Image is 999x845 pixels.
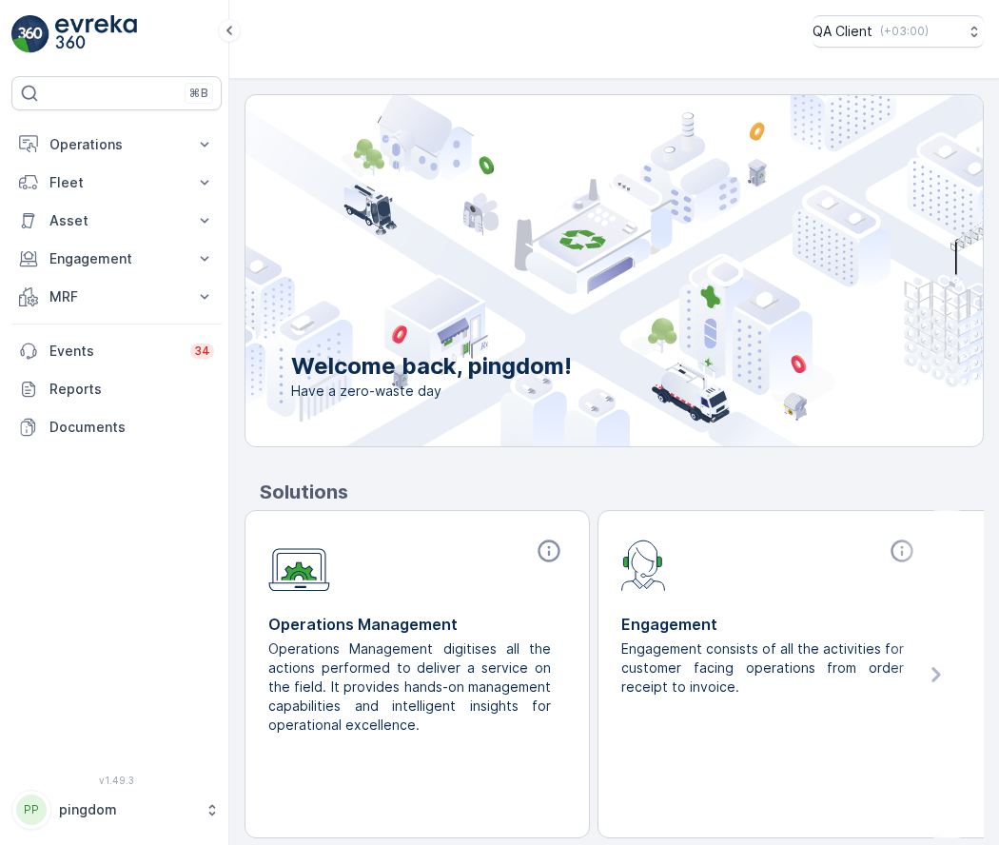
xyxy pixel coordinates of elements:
[813,15,984,48] button: QA Client(+03:00)
[11,408,222,446] a: Documents
[11,15,49,53] img: logo
[11,202,222,240] button: Asset
[11,332,222,370] a: Events34
[291,382,572,401] span: Have a zero-waste day
[11,775,222,786] span: v 1.49.3
[268,639,551,735] p: Operations Management digitises all the actions performed to deliver a service on the field. It p...
[49,135,184,154] p: Operations
[268,613,566,636] p: Operations Management
[49,287,184,306] p: MRF
[813,22,872,41] p: QA Client
[49,380,214,399] p: Reports
[189,86,208,101] p: ⌘B
[16,795,47,825] div: PP
[11,370,222,408] a: Reports
[268,538,330,592] img: module-icon
[194,344,210,359] p: 34
[160,95,983,446] img: city illustration
[291,351,572,382] p: Welcome back, pingdom!
[49,342,179,361] p: Events
[621,639,904,697] p: Engagement consists of all the activities for customer facing operations from order receipt to in...
[11,126,222,164] button: Operations
[55,15,137,53] img: logo_light-DOdMpM7g.png
[59,800,195,819] p: pingdom
[49,211,184,230] p: Asset
[49,173,184,192] p: Fleet
[260,478,984,506] p: Solutions
[11,240,222,278] button: Engagement
[11,164,222,202] button: Fleet
[621,538,666,591] img: module-icon
[11,790,222,830] button: PPpingdom
[49,249,184,268] p: Engagement
[49,418,214,437] p: Documents
[11,278,222,316] button: MRF
[880,24,929,39] p: ( +03:00 )
[621,613,919,636] p: Engagement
